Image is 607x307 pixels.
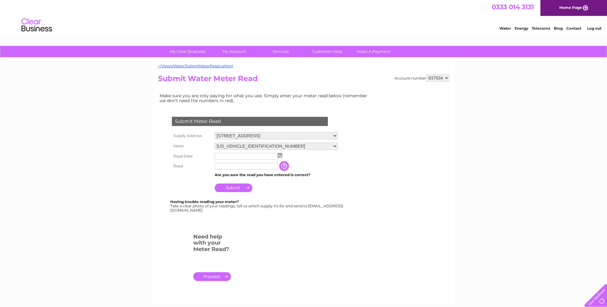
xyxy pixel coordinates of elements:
[278,153,282,158] img: ...
[193,272,231,281] a: .
[170,161,213,171] th: Read
[170,199,239,204] b: Having trouble reading your meter?
[302,46,352,57] a: Customer Help
[170,141,213,151] th: Meter
[193,232,231,256] h3: Need help with your Meter Read?
[162,46,213,57] a: My Clear Business
[492,3,534,11] a: 0333 014 3131
[158,64,233,68] a: ~/Views/Water/SubmitMeterRead.cshtml
[532,26,550,31] a: Telecoms
[587,26,601,31] a: Log out
[515,26,528,31] a: Energy
[213,171,339,179] td: Are you sure the read you have entered is correct?
[566,26,581,31] a: Contact
[255,46,306,57] a: Services
[209,46,259,57] a: My Account
[499,26,511,31] a: Water
[172,117,328,126] div: Submit Meter Read
[215,183,252,192] input: Submit
[170,131,213,141] th: Supply Address
[279,161,290,171] input: Information
[158,92,372,105] td: Make sure you are only paying for what you use. Simply enter your meter read below (remember we d...
[159,3,448,30] div: Clear Business is a trading name of Verastar Limited (registered in [GEOGRAPHIC_DATA] No. 3667643...
[21,16,52,35] img: logo.png
[348,46,399,57] a: Make A Payment
[170,151,213,161] th: Read Date
[158,74,449,86] h2: Submit Water Meter Read
[394,74,449,82] div: Account number
[554,26,563,31] a: Blog
[170,200,344,212] div: Take a clear photo of your readings, tell us which supply it's for and send to [EMAIL_ADDRESS][DO...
